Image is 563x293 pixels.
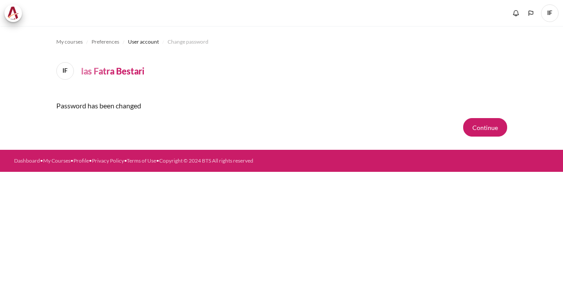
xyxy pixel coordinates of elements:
[509,7,523,20] div: Show notification window with no new notifications
[91,37,119,47] a: Preferences
[159,157,253,164] a: Copyright © 2024 BTS All rights reserved
[56,35,507,49] nav: Navigation bar
[14,157,308,165] div: • • • • •
[168,37,208,47] a: Change password
[128,38,159,46] span: User account
[56,62,74,80] span: IF
[14,157,40,164] a: Dashboard
[81,64,144,78] h4: Ias Fatra Bestari
[524,7,537,20] button: Languages
[7,7,19,20] img: Architeck
[56,37,83,47] a: My courses
[127,157,156,164] a: Terms of Use
[56,38,83,46] span: My courses
[73,157,89,164] a: Profile
[92,157,124,164] a: Privacy Policy
[91,38,119,46] span: Preferences
[168,38,208,46] span: Change password
[463,118,507,137] button: Continue
[43,157,70,164] a: My Courses
[541,4,559,22] a: User menu
[541,4,559,22] span: IF
[56,93,507,118] div: Password has been changed
[4,4,26,22] a: Architeck Architeck
[56,62,77,80] a: IF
